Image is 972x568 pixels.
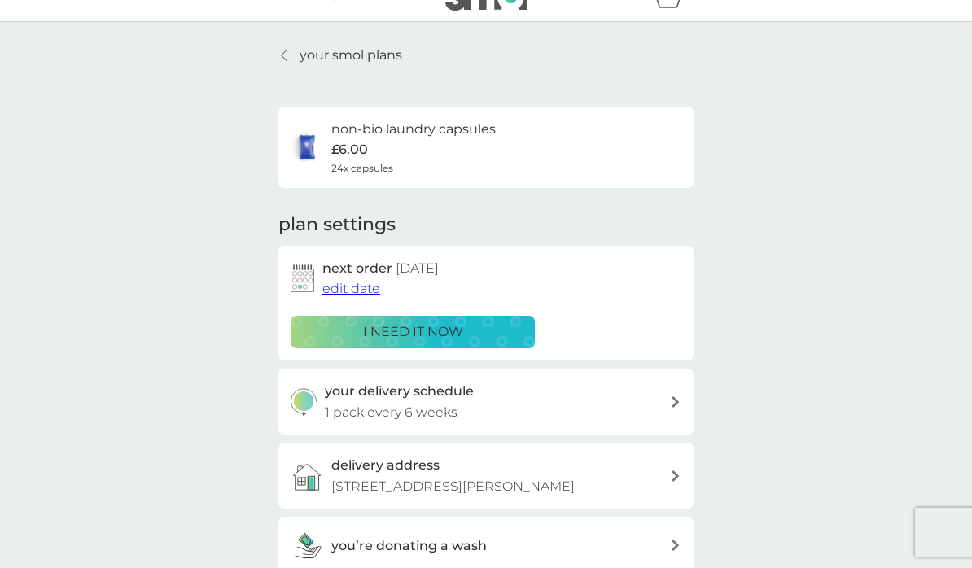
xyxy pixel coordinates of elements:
[278,443,694,509] a: delivery address[STREET_ADDRESS][PERSON_NAME]
[278,369,694,435] button: your delivery schedule1 pack every 6 weeks
[331,139,368,160] p: £6.00
[300,45,402,66] p: your smol plans
[291,131,323,164] img: non-bio laundry capsules
[278,45,402,66] a: your smol plans
[325,402,458,423] p: 1 pack every 6 weeks
[278,212,396,238] h2: plan settings
[322,258,439,279] h2: next order
[363,321,463,343] p: i need it now
[331,535,487,557] h3: you’re donating a wash
[331,160,393,176] span: 24x capsules
[396,260,439,276] span: [DATE]
[325,381,474,402] h3: your delivery schedule
[322,278,380,299] button: edit date
[331,455,440,476] h3: delivery address
[331,119,496,140] h6: non-bio laundry capsules
[291,316,535,348] button: i need it now
[322,281,380,296] span: edit date
[331,476,575,497] p: [STREET_ADDRESS][PERSON_NAME]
